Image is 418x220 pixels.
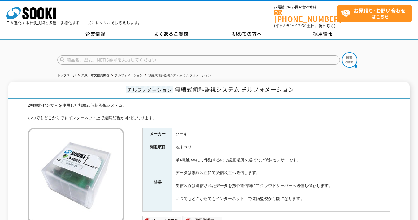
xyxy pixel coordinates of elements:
[57,55,340,65] input: 商品名、型式、NETIS番号を入力してください
[143,128,172,141] th: メーカー
[175,85,294,94] span: 無線式傾斜監視システム チルフォメーション
[126,86,173,93] span: チルフォメーション
[274,5,337,9] span: お電話でのお問い合わせは
[342,52,357,68] img: btn_search.png
[285,29,361,39] a: 採用情報
[57,29,133,39] a: 企業情報
[341,6,411,21] span: はこちら
[232,30,262,37] span: 初めての方へ
[283,23,292,28] span: 8:50
[172,154,390,211] td: 単4電池3本にて作動するので設置場所を選ばない傾斜センサ－です。 データは無線装置にて受信装置へ送信します。 受信装置は送信されたデータを携帯通信網にてクラウドサーバーへ送信し保存します。 いつ...
[274,10,337,22] a: [PHONE_NUMBER]
[354,7,406,14] strong: お見積り･お問い合わせ
[274,23,335,28] span: (平日 ～ 土日、祝日除く)
[28,102,390,121] div: 2軸傾斜センサ－を使用した無線式傾斜監視システム。 いつでもどこからでもインターネット上で遠隔監視が可能になります。
[133,29,209,39] a: よくあるご質問
[57,74,76,77] a: トップページ
[144,72,211,79] li: 無線式傾斜監視システム チルフォメーション
[172,141,390,154] td: 地すべり
[337,5,412,22] a: お見積り･お問い合わせはこちら
[296,23,307,28] span: 17:30
[6,21,142,25] p: 日々進化する計測技術と多種・多様化するニーズにレンタルでお応えします。
[172,128,390,141] td: ソーキ
[143,141,172,154] th: 測定項目
[115,74,143,77] a: チルフォメーション
[81,74,109,77] a: 気象・水文観測機器
[143,154,172,211] th: 特長
[209,29,285,39] a: 初めての方へ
